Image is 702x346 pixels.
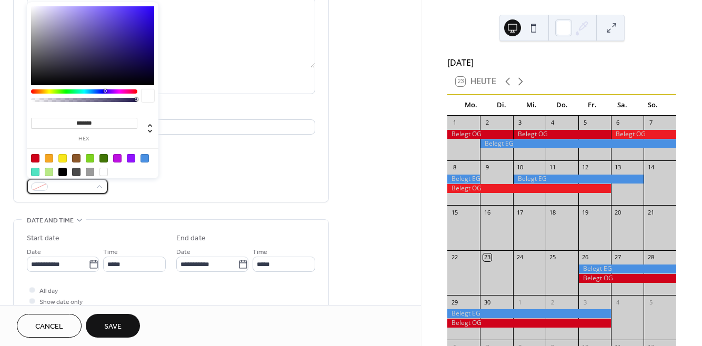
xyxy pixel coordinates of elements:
[113,154,122,162] div: #BD10E0
[581,298,589,306] div: 3
[450,253,458,261] div: 22
[513,130,611,139] div: Belegt OG
[45,154,53,162] div: #F5A623
[86,154,94,162] div: #7ED321
[578,274,676,283] div: Belegt OG
[614,119,622,127] div: 6
[581,164,589,171] div: 12
[86,168,94,176] div: #9B9B9B
[176,233,206,244] div: End date
[581,119,589,127] div: 5
[103,247,118,258] span: Time
[58,154,67,162] div: #F8E71C
[127,154,135,162] div: #9013FE
[141,154,149,162] div: #4A90E2
[486,95,517,116] div: Di.
[516,164,524,171] div: 10
[450,208,458,216] div: 15
[614,164,622,171] div: 13
[549,164,557,171] div: 11
[450,298,458,306] div: 29
[253,247,267,258] span: Time
[17,314,82,338] button: Cancel
[647,164,655,171] div: 14
[447,309,610,318] div: Belegt EG
[27,215,74,226] span: Date and time
[647,208,655,216] div: 21
[447,184,610,193] div: Belegt OG
[614,253,622,261] div: 27
[176,247,190,258] span: Date
[447,56,676,69] div: [DATE]
[31,136,137,142] label: hex
[58,168,67,176] div: #000000
[483,164,491,171] div: 9
[516,253,524,261] div: 24
[456,95,486,116] div: Mo.
[647,298,655,306] div: 5
[45,168,53,176] div: #B8E986
[647,119,655,127] div: 7
[611,130,676,139] div: Belegt OG
[72,168,81,176] div: #4A4A4A
[447,175,480,184] div: Belegt EG
[86,314,140,338] button: Save
[39,297,83,308] span: Show date only
[483,253,491,261] div: 23
[547,95,577,116] div: Do.
[27,247,41,258] span: Date
[516,208,524,216] div: 17
[549,119,557,127] div: 4
[516,298,524,306] div: 1
[483,208,491,216] div: 16
[31,154,39,162] div: #D0021B
[35,321,63,332] span: Cancel
[549,253,557,261] div: 25
[447,319,610,328] div: Belegt OG
[549,208,557,216] div: 18
[450,119,458,127] div: 1
[637,95,668,116] div: So.
[516,95,547,116] div: Mi.
[516,119,524,127] div: 3
[581,208,589,216] div: 19
[31,168,39,176] div: #50E3C2
[578,264,676,273] div: Belegt EG
[480,139,676,148] div: Belegt EG
[447,130,513,139] div: Belegt OG
[27,107,313,118] div: Location
[614,298,622,306] div: 4
[647,253,655,261] div: 28
[72,154,81,162] div: #8B572A
[39,286,58,297] span: All day
[549,298,557,306] div: 2
[27,233,59,244] div: Start date
[483,119,491,127] div: 2
[104,321,122,332] span: Save
[614,208,622,216] div: 20
[450,164,458,171] div: 8
[607,95,638,116] div: Sa.
[99,154,108,162] div: #417505
[483,298,491,306] div: 30
[577,95,607,116] div: Fr.
[513,175,644,184] div: Belegt EG
[99,168,108,176] div: #FFFFFF
[581,253,589,261] div: 26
